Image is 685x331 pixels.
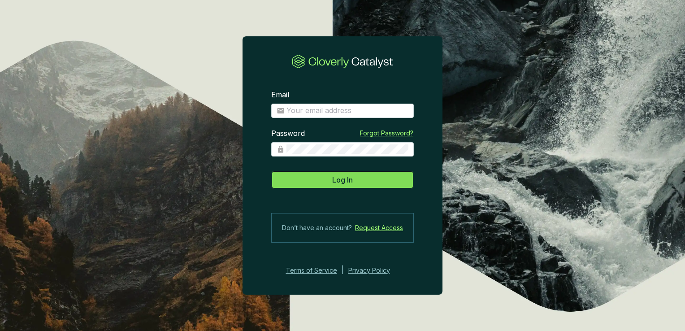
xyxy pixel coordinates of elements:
input: Password [286,144,408,154]
span: Log In [332,174,353,185]
label: Email [271,90,289,100]
input: Email [286,106,408,116]
label: Password [271,129,305,139]
a: Terms of Service [283,265,337,276]
a: Request Access [355,222,403,233]
span: Don’t have an account? [282,222,352,233]
a: Forgot Password? [360,129,413,138]
button: Log In [271,171,414,189]
div: | [342,265,344,276]
a: Privacy Policy [348,265,402,276]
